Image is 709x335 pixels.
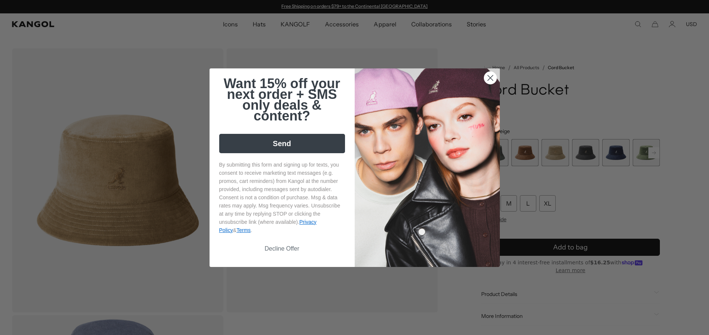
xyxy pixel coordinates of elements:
button: Send [219,134,345,153]
button: Close dialog [484,71,497,84]
span: Want 15% off your next order + SMS only deals & content? [224,76,340,123]
img: 4fd34567-b031-494e-b820-426212470989.jpeg [355,68,500,267]
a: Terms [236,227,250,233]
p: By submitting this form and signing up for texts, you consent to receive marketing text messages ... [219,161,345,234]
button: Decline Offer [219,242,345,256]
